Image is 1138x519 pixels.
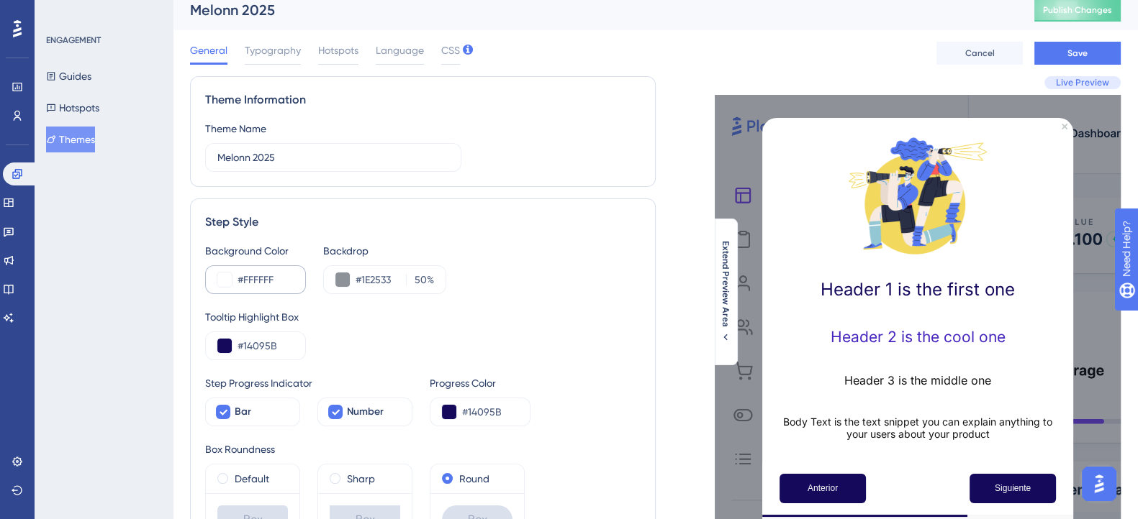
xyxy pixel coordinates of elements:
img: Modal Media [846,124,990,267]
div: ENGAGEMENT [46,35,101,46]
div: Backdrop [323,242,446,259]
div: Box Roundness [205,441,641,458]
div: Step Style [205,213,641,231]
h2: Header 2 is the cool one [774,328,1062,346]
span: CSS [441,42,460,59]
h3: Header 3 is the middle one [774,373,1062,387]
span: Hotspots [318,42,358,59]
span: Bar [235,403,251,421]
input: Theme Name [217,150,449,165]
button: Save [1034,42,1121,65]
label: % [406,271,434,288]
label: Sharp [347,470,375,487]
span: Need Help? [34,4,90,21]
input: % [411,271,427,288]
span: Cancel [965,47,995,59]
div: Progress Color [430,375,530,392]
iframe: UserGuiding AI Assistant Launcher [1078,462,1121,505]
button: Hotspots [46,95,99,121]
button: Next [970,474,1056,503]
div: Background Color [205,242,306,259]
div: Step Progress Indicator [205,375,412,392]
span: Number [347,403,384,421]
div: Theme Information [205,91,641,109]
span: Extend Preview Area [720,241,731,327]
button: Cancel [936,42,1023,65]
button: Guides [46,63,91,89]
label: Round [459,470,489,487]
span: Save [1067,47,1088,59]
span: General [190,42,227,59]
button: Themes [46,127,95,152]
span: Language [376,42,424,59]
button: Previous [780,474,866,503]
p: Body Text is the text snippet you can explain anything to your users about your product [774,415,1062,440]
label: Default [235,470,269,487]
span: Typography [245,42,301,59]
button: Extend Preview Area [714,241,737,343]
div: Theme Name [205,120,266,137]
div: Close Preview [1062,124,1067,129]
h1: Header 1 is the first one [774,279,1062,300]
span: Live Preview [1056,77,1109,88]
span: Publish Changes [1043,4,1112,16]
div: Tooltip Highlight Box [205,308,641,326]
